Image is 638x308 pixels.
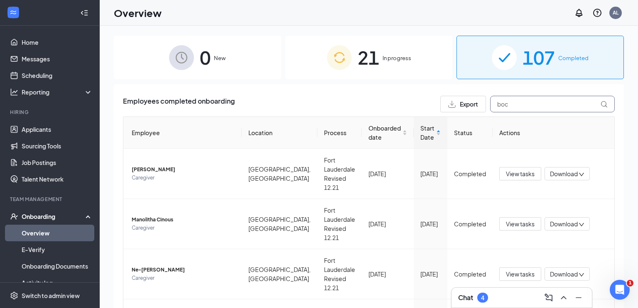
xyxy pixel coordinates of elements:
[368,269,407,279] div: [DATE]
[592,8,602,18] svg: QuestionInfo
[22,291,80,300] div: Switch to admin view
[317,249,362,299] td: Fort Lauderdale Revised 12.21
[557,291,570,304] button: ChevronUp
[22,225,93,241] a: Overview
[22,154,93,171] a: Job Postings
[574,293,584,303] svg: Minimize
[9,8,17,17] svg: WorkstreamLogo
[22,88,93,96] div: Reporting
[368,219,407,228] div: [DATE]
[132,174,235,182] span: Caregiver
[317,199,362,249] td: Fort Lauderdale Revised 12.21
[454,269,486,279] div: Completed
[458,293,473,302] h3: Chat
[550,220,578,228] span: Download
[22,212,86,221] div: Onboarding
[22,34,93,51] a: Home
[420,169,441,178] div: [DATE]
[490,96,615,112] input: Search by Name, Job Posting, or Process
[523,43,555,72] span: 107
[454,219,486,228] div: Completed
[550,170,578,178] span: Download
[10,212,18,221] svg: UserCheck
[242,249,317,299] td: [GEOGRAPHIC_DATA], [GEOGRAPHIC_DATA]
[132,165,235,174] span: [PERSON_NAME]
[10,109,91,116] div: Hiring
[22,138,93,154] a: Sourcing Tools
[506,169,535,178] span: View tasks
[22,121,93,138] a: Applicants
[22,258,93,274] a: Onboarding Documents
[613,9,618,16] div: AL
[506,219,535,228] span: View tasks
[544,293,554,303] svg: ComposeMessage
[10,196,91,203] div: Team Management
[242,117,317,149] th: Location
[362,117,414,149] th: Onboarded date
[114,6,162,20] h1: Overview
[80,9,88,17] svg: Collapse
[542,291,555,304] button: ComposeMessage
[579,172,584,177] span: down
[579,272,584,278] span: down
[242,199,317,249] td: [GEOGRAPHIC_DATA], [GEOGRAPHIC_DATA]
[132,274,235,282] span: Caregiver
[368,169,407,178] div: [DATE]
[420,219,441,228] div: [DATE]
[460,101,478,107] span: Export
[499,267,541,281] button: View tasks
[420,269,441,279] div: [DATE]
[132,216,235,224] span: Manolitha Cinous
[499,217,541,230] button: View tasks
[10,291,18,300] svg: Settings
[22,51,93,67] a: Messages
[559,293,569,303] svg: ChevronUp
[368,124,401,142] span: Onboarded date
[10,88,18,96] svg: Analysis
[22,171,93,187] a: Talent Network
[499,167,541,180] button: View tasks
[317,149,362,199] td: Fort Lauderdale Revised 12.21
[579,222,584,228] span: down
[440,96,486,112] button: Export
[132,266,235,274] span: Ne-[PERSON_NAME]
[200,43,211,72] span: 0
[454,169,486,178] div: Completed
[22,274,93,291] a: Activity log
[550,270,578,279] span: Download
[493,117,614,149] th: Actions
[610,280,630,300] iframe: Intercom live chat
[22,67,93,84] a: Scheduling
[481,294,484,301] div: 4
[132,224,235,232] span: Caregiver
[383,54,411,62] span: In progress
[358,43,379,72] span: 21
[317,117,362,149] th: Process
[420,124,434,142] span: Start Date
[214,54,226,62] span: New
[558,54,589,62] span: Completed
[627,280,633,286] span: 1
[123,117,242,149] th: Employee
[242,149,317,199] td: [GEOGRAPHIC_DATA], [GEOGRAPHIC_DATA]
[123,96,235,112] span: Employees completed onboarding
[574,8,584,18] svg: Notifications
[572,291,585,304] button: Minimize
[447,117,493,149] th: Status
[22,241,93,258] a: E-Verify
[506,269,535,279] span: View tasks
